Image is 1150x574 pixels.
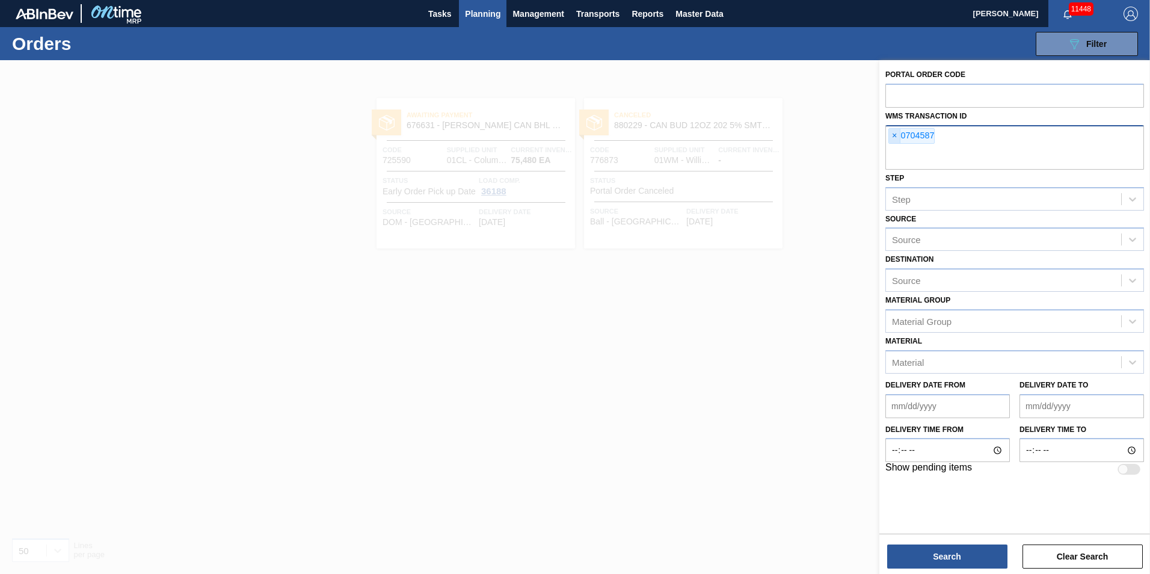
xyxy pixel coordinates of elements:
[465,7,500,21] span: Planning
[1086,39,1107,49] span: Filter
[885,70,965,79] label: Portal Order Code
[632,7,663,21] span: Reports
[892,194,911,204] div: Step
[1036,32,1138,56] button: Filter
[16,8,73,19] img: TNhmsLtSVTkK8tSr43FrP2fwEKptu5GPRR3wAAAABJRU5ErkJggg==
[885,381,965,389] label: Delivery Date from
[12,37,192,51] h1: Orders
[885,112,967,120] label: WMS Transaction ID
[1069,2,1093,16] span: 11448
[892,235,921,245] div: Source
[885,337,922,345] label: Material
[1048,5,1087,22] button: Notifications
[885,462,972,477] label: Show pending items
[888,128,935,144] div: 0704587
[1019,381,1088,389] label: Delivery Date to
[885,174,904,182] label: Step
[512,7,564,21] span: Management
[885,394,1010,418] input: mm/dd/yyyy
[1019,421,1144,439] label: Delivery time to
[1124,7,1138,21] img: Logout
[885,296,950,304] label: Material Group
[885,215,916,223] label: Source
[892,276,921,286] div: Source
[675,7,723,21] span: Master Data
[889,129,900,143] span: ×
[885,255,933,264] label: Destination
[576,7,620,21] span: Transports
[426,7,453,21] span: Tasks
[892,316,952,326] div: Material Group
[885,421,1010,439] label: Delivery time from
[892,357,924,367] div: Material
[1019,394,1144,418] input: mm/dd/yyyy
